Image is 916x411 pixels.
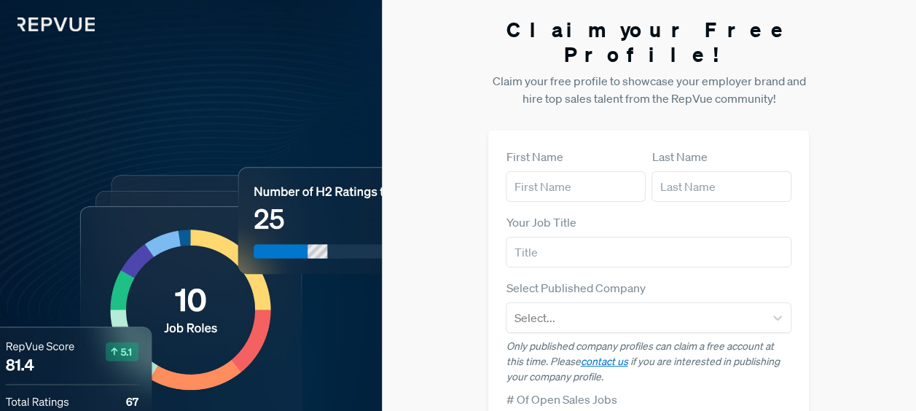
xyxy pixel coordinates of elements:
h3: Claim your Free Profile! [488,17,809,66]
input: Last Name [651,171,791,202]
p: Claim your free profile to showcase your employer brand and hire top sales talent from the RepVue... [488,72,809,107]
label: # Of Open Sales Jobs [506,391,616,408]
input: Title [506,237,791,267]
label: Your Job Title [506,214,576,231]
input: First Name [506,171,646,202]
label: First Name [506,148,563,165]
label: Last Name [651,148,707,165]
p: Only published company profiles can claim a free account at this time. Please if you are interest... [506,339,791,385]
a: contact us [580,355,627,368]
label: Select Published Company [506,279,645,297]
